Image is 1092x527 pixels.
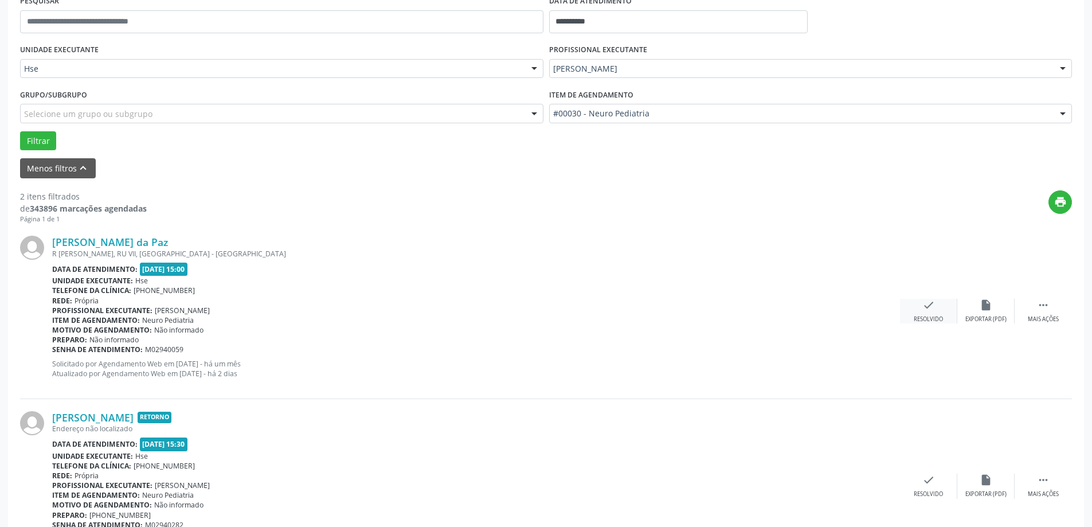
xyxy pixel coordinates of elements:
div: Mais ações [1028,490,1059,498]
span: [PERSON_NAME] [155,481,210,490]
span: Própria [75,296,99,306]
div: Exportar (PDF) [965,490,1007,498]
b: Profissional executante: [52,481,152,490]
b: Preparo: [52,335,87,345]
label: UNIDADE EXECUTANTE [20,41,99,59]
b: Rede: [52,471,72,481]
b: Motivo de agendamento: [52,500,152,510]
span: Própria [75,471,99,481]
label: PROFISSIONAL EXECUTANTE [549,41,647,59]
b: Unidade executante: [52,451,133,461]
span: Hse [135,276,148,286]
div: 2 itens filtrados [20,190,147,202]
span: [PERSON_NAME] [155,306,210,315]
b: Profissional executante: [52,306,152,315]
span: [PERSON_NAME] [553,63,1049,75]
b: Preparo: [52,510,87,520]
b: Senha de atendimento: [52,345,143,354]
strong: 343896 marcações agendadas [30,203,147,214]
b: Telefone da clínica: [52,461,131,471]
span: [PHONE_NUMBER] [89,510,151,520]
b: Rede: [52,296,72,306]
span: Neuro Pediatria [142,490,194,500]
i: insert_drive_file [980,299,992,311]
button: print [1048,190,1072,214]
b: Motivo de agendamento: [52,325,152,335]
i: check [922,299,935,311]
b: Telefone da clínica: [52,286,131,295]
p: Solicitado por Agendamento Web em [DATE] - há um mês Atualizado por Agendamento Web em [DATE] - h... [52,359,900,378]
span: [DATE] 15:30 [140,438,188,451]
i: insert_drive_file [980,474,992,486]
span: Não informado [154,325,203,335]
a: [PERSON_NAME] [52,411,134,424]
span: [PHONE_NUMBER] [134,461,195,471]
b: Item de agendamento: [52,315,140,325]
span: [PHONE_NUMBER] [134,286,195,295]
span: #00030 - Neuro Pediatria [553,108,1049,119]
div: Resolvido [914,490,943,498]
div: Mais ações [1028,315,1059,323]
span: Hse [135,451,148,461]
img: img [20,236,44,260]
span: Neuro Pediatria [142,315,194,325]
label: Item de agendamento [549,86,633,104]
span: M02940059 [145,345,183,354]
a: [PERSON_NAME] da Paz [52,236,168,248]
span: Hse [24,63,520,75]
b: Item de agendamento: [52,490,140,500]
span: Não informado [154,500,203,510]
span: Não informado [89,335,139,345]
div: Resolvido [914,315,943,323]
div: Página 1 de 1 [20,214,147,224]
b: Data de atendimento: [52,439,138,449]
span: Retorno [138,412,171,424]
i: keyboard_arrow_up [77,162,89,174]
b: Data de atendimento: [52,264,138,274]
span: Selecione um grupo ou subgrupo [24,108,152,120]
i: print [1054,196,1067,208]
b: Unidade executante: [52,276,133,286]
i:  [1037,299,1050,311]
div: de [20,202,147,214]
i:  [1037,474,1050,486]
div: Exportar (PDF) [965,315,1007,323]
button: Menos filtroskeyboard_arrow_up [20,158,96,178]
button: Filtrar [20,131,56,151]
div: Endereço não localizado [52,424,900,434]
span: [DATE] 15:00 [140,263,188,276]
img: img [20,411,44,435]
div: R [PERSON_NAME], RU VII, [GEOGRAPHIC_DATA] - [GEOGRAPHIC_DATA] [52,249,900,259]
i: check [922,474,935,486]
label: Grupo/Subgrupo [20,86,87,104]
